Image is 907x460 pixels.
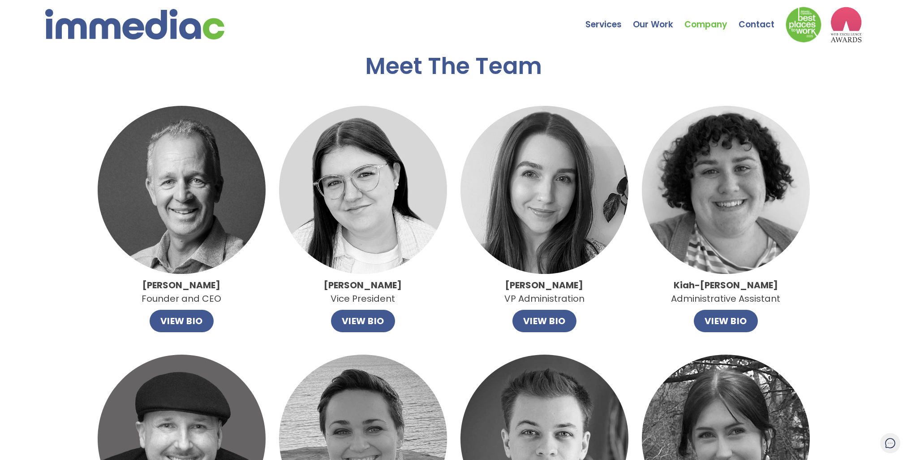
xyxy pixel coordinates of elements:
[279,106,447,274] img: Catlin.jpg
[45,9,224,39] img: immediac
[786,7,821,43] img: Down
[674,279,778,291] strong: Kiah-[PERSON_NAME]
[98,106,266,274] img: John.jpg
[585,2,633,34] a: Services
[505,279,583,291] strong: [PERSON_NAME]
[324,278,402,305] p: Vice President
[331,310,395,332] button: VIEW BIO
[684,2,739,34] a: Company
[142,278,221,305] p: Founder and CEO
[324,279,402,291] strong: [PERSON_NAME]
[142,279,220,291] strong: [PERSON_NAME]
[150,310,214,332] button: VIEW BIO
[633,2,684,34] a: Our Work
[460,106,628,274] img: Alley.jpg
[642,106,810,274] img: imageedit_1_9466638877.jpg
[694,310,758,332] button: VIEW BIO
[365,54,542,79] h2: Meet The Team
[512,310,576,332] button: VIEW BIO
[739,2,786,34] a: Contact
[830,7,862,43] img: logo2_wea_nobg.webp
[504,278,585,305] p: VP Administration
[671,278,780,305] p: Administrative Assistant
